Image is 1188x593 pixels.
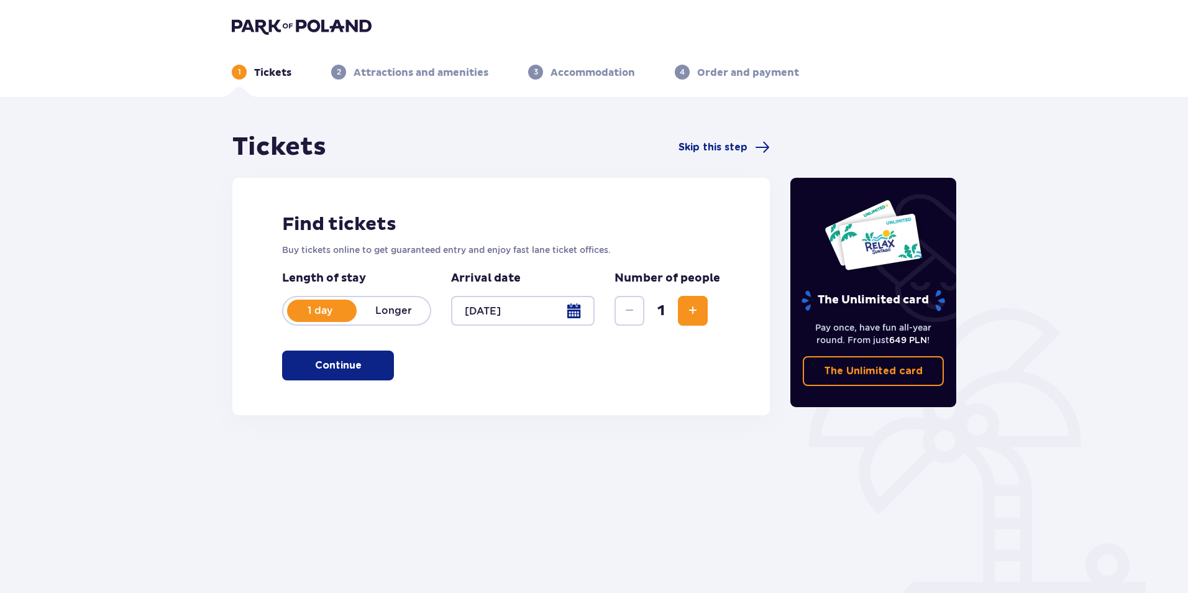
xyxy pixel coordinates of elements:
p: Attractions and amenities [354,66,488,80]
h2: Find tickets [282,213,720,236]
p: Pay once, have fun all-year round. From just ! [803,321,944,346]
p: Continue [315,359,362,372]
p: Length of stay [282,271,431,286]
p: Tickets [254,66,291,80]
img: Park of Poland logo [232,17,372,35]
div: 1Tickets [232,65,291,80]
p: 2 [337,67,341,78]
div: 2Attractions and amenities [331,65,488,80]
a: Skip this step [679,140,770,155]
button: Decrease [615,296,644,326]
button: Continue [282,351,394,380]
a: The Unlimited card [803,356,944,386]
p: Arrival date [451,271,521,286]
p: Order and payment [697,66,799,80]
p: 4 [680,67,685,78]
p: Accommodation [551,66,635,80]
p: 1 day [283,304,357,318]
p: The Unlimited card [800,290,946,311]
p: 3 [534,67,538,78]
span: 1 [647,301,675,320]
img: Two entry cards to Suntago with the word 'UNLIMITED RELAX', featuring a white background with tro... [824,199,923,271]
h1: Tickets [232,132,326,163]
p: The Unlimited card [824,364,923,378]
span: 649 PLN [889,335,927,345]
p: Longer [357,304,430,318]
div: 4Order and payment [675,65,799,80]
div: 3Accommodation [528,65,635,80]
p: Number of people [615,271,720,286]
span: Skip this step [679,140,747,154]
p: 1 [238,67,241,78]
p: Buy tickets online to get guaranteed entry and enjoy fast lane ticket offices. [282,244,720,256]
button: Increase [678,296,708,326]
